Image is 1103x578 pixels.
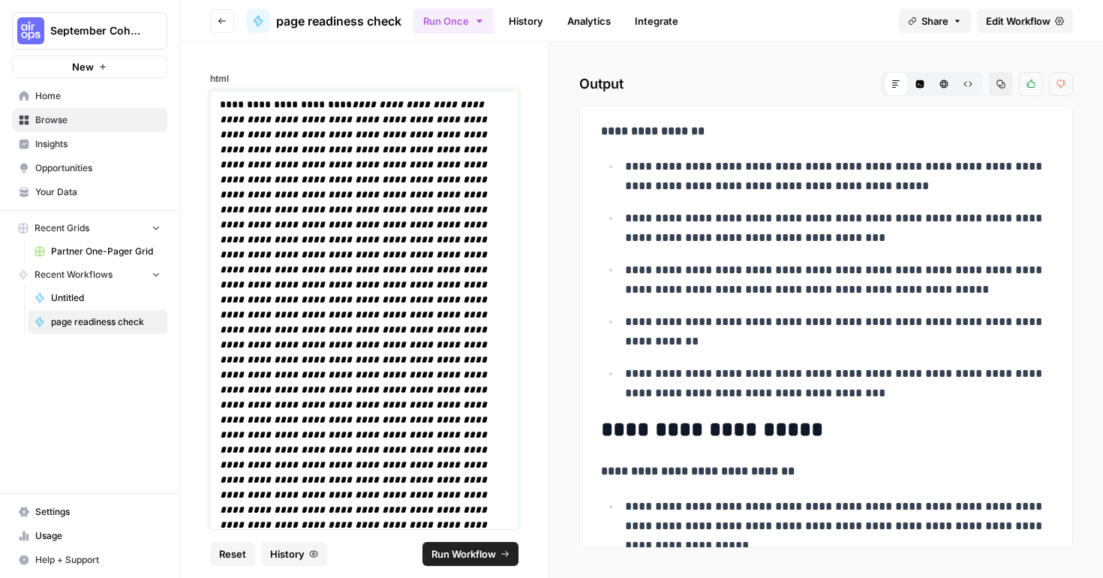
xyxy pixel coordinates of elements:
[558,9,620,33] a: Analytics
[28,310,167,334] a: page readiness check
[35,529,161,543] span: Usage
[422,542,518,566] button: Run Workflow
[12,108,167,132] a: Browse
[921,14,948,29] span: Share
[35,89,161,103] span: Home
[51,291,161,305] span: Untitled
[12,84,167,108] a: Home
[899,9,971,33] button: Share
[413,8,494,34] button: Run Once
[35,161,161,175] span: Opportunities
[28,239,167,263] a: Partner One-Pager Grid
[12,524,167,548] a: Usage
[270,546,305,561] span: History
[12,548,167,572] button: Help + Support
[72,59,94,74] span: New
[12,132,167,156] a: Insights
[35,553,161,567] span: Help + Support
[210,542,255,566] button: Reset
[12,156,167,180] a: Opportunities
[28,286,167,310] a: Untitled
[261,542,327,566] button: History
[35,137,161,151] span: Insights
[12,500,167,524] a: Settings
[35,185,161,199] span: Your Data
[12,180,167,204] a: Your Data
[12,12,167,50] button: Workspace: September Cohort
[51,245,161,258] span: Partner One-Pager Grid
[431,546,496,561] span: Run Workflow
[246,9,401,33] a: page readiness check
[35,505,161,519] span: Settings
[50,23,141,38] span: September Cohort
[12,217,167,239] button: Recent Grids
[579,72,1073,96] h2: Output
[35,268,113,281] span: Recent Workflows
[626,9,687,33] a: Integrate
[17,17,44,44] img: September Cohort Logo
[977,9,1073,33] a: Edit Workflow
[210,72,518,86] label: html
[51,315,161,329] span: page readiness check
[500,9,552,33] a: History
[12,56,167,78] button: New
[276,12,401,30] span: page readiness check
[986,14,1050,29] span: Edit Workflow
[35,113,161,127] span: Browse
[35,221,89,235] span: Recent Grids
[219,546,246,561] span: Reset
[12,263,167,286] button: Recent Workflows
